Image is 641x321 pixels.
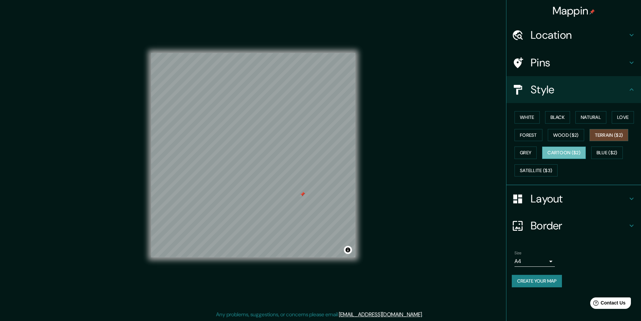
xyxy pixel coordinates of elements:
button: Forest [514,129,542,141]
iframe: Help widget launcher [581,295,634,314]
button: Cartoon ($2) [542,147,586,159]
div: . [423,311,424,319]
div: . [424,311,425,319]
div: Style [506,76,641,103]
p: Any problems, suggestions, or concerns please email . [216,311,423,319]
div: Layout [506,185,641,212]
a: [EMAIL_ADDRESS][DOMAIN_NAME] [339,311,422,318]
h4: Mappin [553,4,595,18]
button: Wood ($2) [548,129,584,141]
button: Toggle attribution [344,246,352,254]
button: Satellite ($3) [514,164,558,177]
h4: Pins [531,56,628,69]
canvas: Map [151,53,355,257]
button: Blue ($2) [591,147,623,159]
button: White [514,111,540,124]
h4: Layout [531,192,628,205]
button: Natural [575,111,606,124]
div: Pins [506,49,641,76]
button: Terrain ($2) [590,129,629,141]
div: A4 [514,256,555,267]
div: Border [506,212,641,239]
button: Create your map [512,275,562,287]
h4: Border [531,219,628,232]
label: Size [514,250,522,256]
div: Location [506,22,641,49]
h4: Style [531,83,628,96]
button: Love [612,111,634,124]
img: pin-icon.png [590,9,595,14]
h4: Location [531,28,628,42]
button: Black [545,111,570,124]
button: Grey [514,147,537,159]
